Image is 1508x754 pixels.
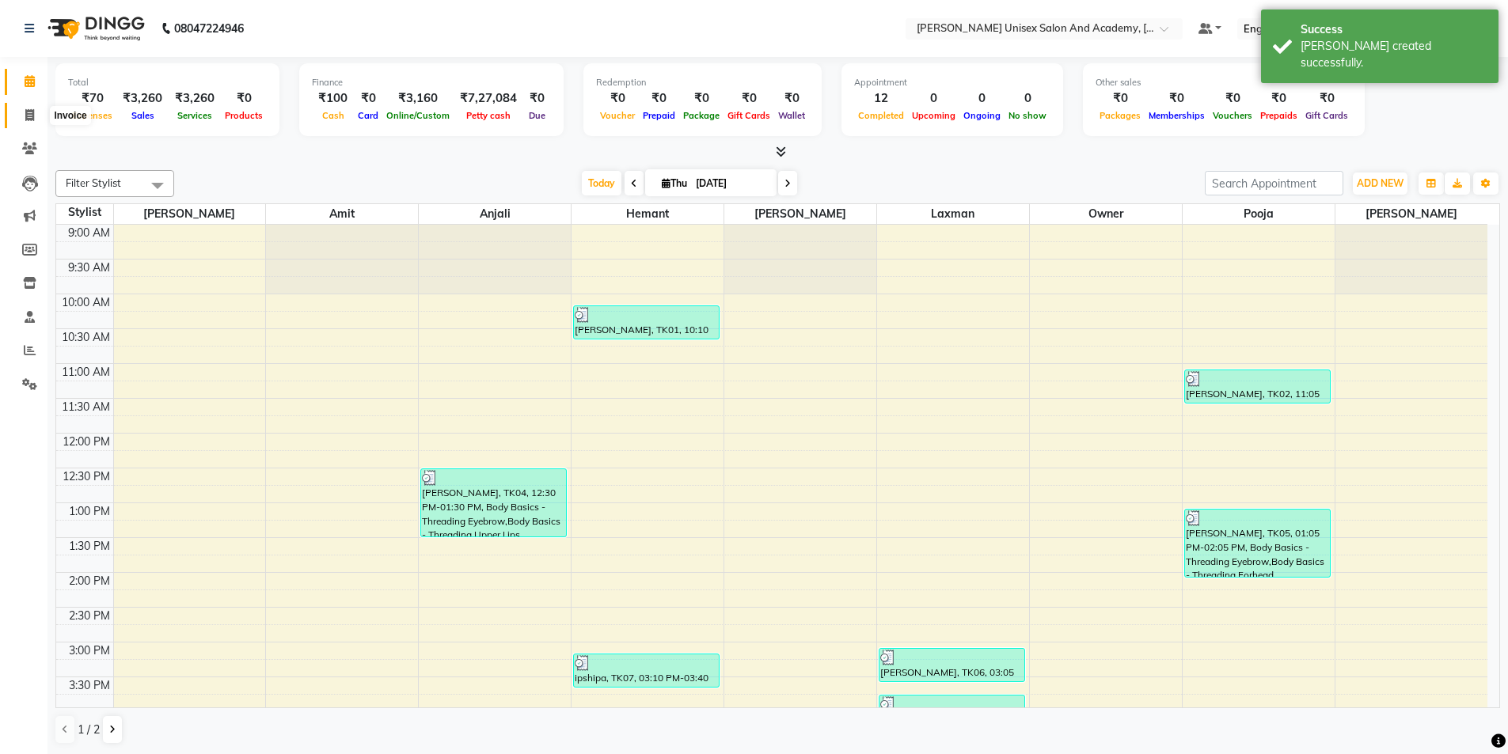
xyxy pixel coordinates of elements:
[1301,21,1487,38] div: Success
[854,110,908,121] span: Completed
[596,110,639,121] span: Voucher
[419,204,571,224] span: anjali
[1030,204,1182,224] span: owner
[908,89,959,108] div: 0
[50,106,90,125] div: Invoice
[1209,110,1256,121] span: Vouchers
[66,503,113,520] div: 1:00 PM
[1185,370,1330,403] div: [PERSON_NAME], TK02, 11:05 AM-11:35 AM, Body Basics - Threading Eyebrow
[169,89,221,108] div: ₹3,260
[312,89,354,108] div: ₹100
[1209,89,1256,108] div: ₹0
[65,225,113,241] div: 9:00 AM
[1301,38,1487,71] div: Bill created successfully.
[959,110,1005,121] span: Ongoing
[59,399,113,415] div: 11:30 AM
[66,176,121,189] span: Filter Stylist
[68,76,267,89] div: Total
[59,364,113,381] div: 11:00 AM
[1353,172,1407,195] button: ADD NEW
[173,110,216,121] span: Services
[59,468,113,485] div: 12:30 PM
[724,89,774,108] div: ₹0
[382,89,454,108] div: ₹3,160
[59,294,113,311] div: 10:00 AM
[1357,177,1404,189] span: ADD NEW
[78,722,100,738] span: 1 / 2
[1005,110,1050,121] span: No show
[174,6,244,51] b: 08047224946
[854,76,1050,89] div: Appointment
[908,110,959,121] span: Upcoming
[523,89,551,108] div: ₹0
[679,110,724,121] span: Package
[1145,89,1209,108] div: ₹0
[1256,110,1301,121] span: Prepaids
[658,177,691,189] span: Thu
[1205,171,1343,195] input: Search Appointment
[116,89,169,108] div: ₹3,260
[1185,510,1330,577] div: [PERSON_NAME], TK05, 01:05 PM-02:05 PM, Body Basics - Threading Eyebrow,Body Basics - Threading F...
[1096,76,1352,89] div: Other sales
[877,204,1029,224] span: laxman
[1335,204,1488,224] span: [PERSON_NAME]
[879,695,1024,728] div: [PERSON_NAME], TK09, 03:45 PM-04:15 PM, Styling Men's - Hairt Cut With Wash
[596,76,809,89] div: Redemption
[639,89,679,108] div: ₹0
[68,89,116,108] div: ₹70
[59,434,113,450] div: 12:00 PM
[1183,204,1335,224] span: pooja
[127,110,158,121] span: Sales
[312,76,551,89] div: Finance
[572,204,724,224] span: hemant
[1301,110,1352,121] span: Gift Cards
[639,110,679,121] span: Prepaid
[959,89,1005,108] div: 0
[66,538,113,555] div: 1:30 PM
[582,171,621,195] span: Today
[40,6,149,51] img: logo
[56,204,113,221] div: Stylist
[724,110,774,121] span: Gift Cards
[1145,110,1209,121] span: Memberships
[221,110,267,121] span: Products
[462,110,515,121] span: Petty cash
[354,89,382,108] div: ₹0
[114,204,266,224] span: [PERSON_NAME]
[691,172,770,195] input: 2025-09-04
[318,110,348,121] span: Cash
[421,469,566,536] div: [PERSON_NAME], TK04, 12:30 PM-01:30 PM, Body Basics - Threading Eyebrow,Body Basics - Threading U...
[854,89,908,108] div: 12
[266,204,418,224] span: Amit
[1096,89,1145,108] div: ₹0
[354,110,382,121] span: Card
[65,260,113,276] div: 9:30 AM
[1096,110,1145,121] span: Packages
[774,110,809,121] span: Wallet
[1005,89,1050,108] div: 0
[1301,89,1352,108] div: ₹0
[774,89,809,108] div: ₹0
[66,608,113,624] div: 2:30 PM
[66,573,113,589] div: 2:00 PM
[525,110,549,121] span: Due
[59,329,113,346] div: 10:30 AM
[879,649,1024,681] div: [PERSON_NAME], TK06, 03:05 PM-03:35 PM, WoMen's Styling - Hair Cut With Wash
[574,654,719,687] div: ipshipa, TK07, 03:10 PM-03:40 PM, WoMen's Styling - Hair Cut With Wash
[679,89,724,108] div: ₹0
[382,110,454,121] span: Online/Custom
[724,204,876,224] span: [PERSON_NAME]
[66,642,113,659] div: 3:00 PM
[66,677,113,694] div: 3:30 PM
[574,306,719,339] div: [PERSON_NAME], TK01, 10:10 AM-10:40 AM, Styling Men's - [PERSON_NAME]/Shave
[221,89,267,108] div: ₹0
[1256,89,1301,108] div: ₹0
[454,89,523,108] div: ₹7,27,084
[596,89,639,108] div: ₹0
